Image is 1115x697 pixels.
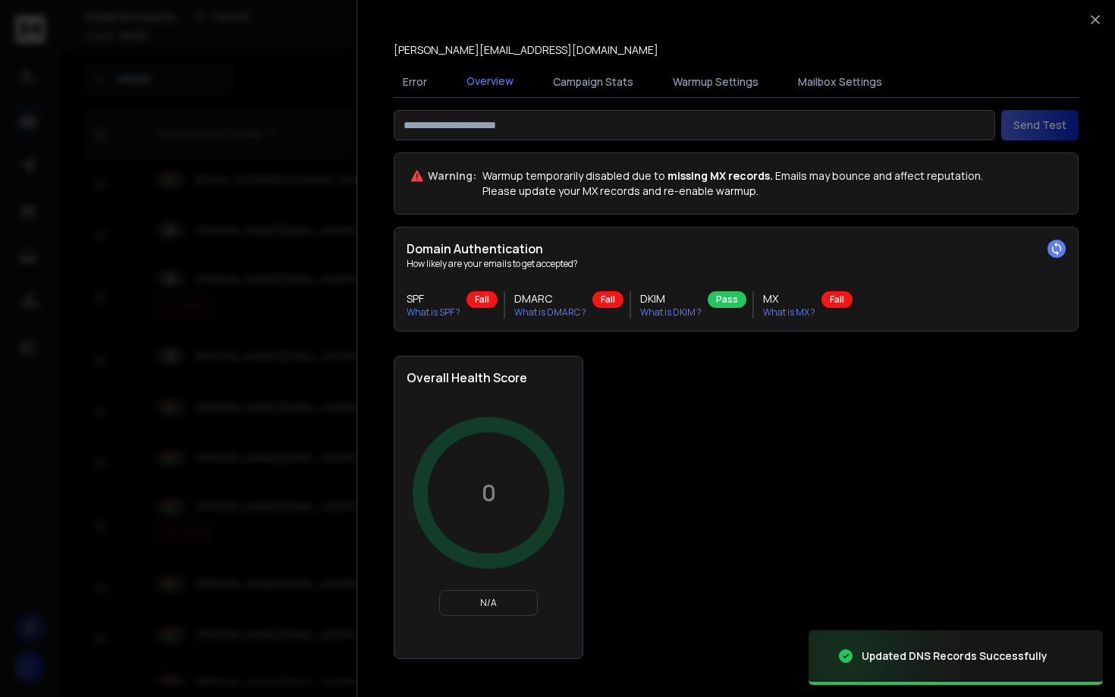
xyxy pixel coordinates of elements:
button: Campaign Stats [544,65,642,99]
h3: DMARC [514,291,586,306]
p: N/A [446,597,531,609]
h3: MX [763,291,815,306]
p: 0 [482,479,496,507]
h3: SPF [407,291,460,306]
button: Overview [457,64,523,99]
h2: Overall Health Score [407,369,570,387]
p: What is SPF ? [407,306,460,319]
button: Error [394,65,436,99]
p: What is DKIM ? [640,306,702,319]
div: Pass [708,291,746,308]
p: What is DMARC ? [514,306,586,319]
span: missing MX records. [665,168,773,183]
p: How likely are your emails to get accepted? [407,258,1066,270]
h3: DKIM [640,291,702,306]
p: Warmup temporarily disabled due to Emails may bounce and affect reputation. Please update your MX... [482,168,983,199]
h2: Domain Authentication [407,240,1066,258]
div: Updated DNS Records Successfully [862,648,1047,664]
button: Warmup Settings [664,65,768,99]
div: Fail [592,291,623,308]
p: What is MX ? [763,306,815,319]
div: Fail [821,291,853,308]
p: Warning: [428,168,476,184]
div: Fail [466,291,498,308]
p: [PERSON_NAME][EMAIL_ADDRESS][DOMAIN_NAME] [394,42,658,58]
button: Mailbox Settings [789,65,891,99]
